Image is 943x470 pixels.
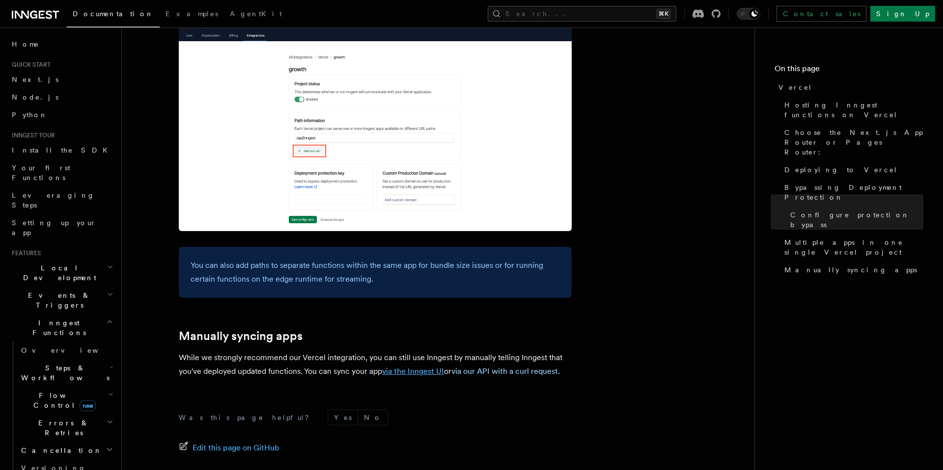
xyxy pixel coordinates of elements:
span: Vercel [778,82,812,92]
h4: On this page [775,63,923,78]
kbd: ⌘K [657,9,670,19]
a: Install the SDK [8,141,115,159]
span: AgentKit [230,10,282,18]
button: No [358,410,388,425]
a: Sign Up [870,6,935,22]
a: via our API with a curl request [451,366,558,376]
button: Cancellation [17,442,115,459]
span: Features [8,249,41,257]
a: Python [8,106,115,124]
a: Overview [17,341,115,359]
span: Node.js [12,93,58,101]
p: While we strongly recommend our Vercel integration, you can still use Inngest by manually telling... [179,351,572,378]
button: Errors & Retries [17,414,115,442]
span: Local Development [8,263,107,283]
a: Hosting Inngest functions on Vercel [780,96,923,124]
a: Contact sales [777,6,866,22]
a: Bypassing Deployment Protection [780,179,923,206]
button: Inngest Functions [8,314,115,341]
span: Setting up your app [12,219,96,236]
span: Your first Functions [12,164,70,182]
button: Local Development [8,259,115,287]
button: Events & Triggers [8,287,115,314]
div: You can also add paths to separate functions within the same app for bundle size issues or for ru... [179,247,572,298]
span: Edit this page on GitHub [193,441,279,455]
span: Flow Control [17,391,108,410]
a: Examples [160,3,224,26]
span: new [80,400,96,411]
a: Deploying to Vercel [780,161,923,179]
a: Configure protection bypass [786,206,923,234]
button: Flow Controlnew [17,387,115,414]
a: Leveraging Steps [8,186,115,214]
span: Hosting Inngest functions on Vercel [784,100,923,120]
span: Inngest Functions [8,318,106,338]
span: Cancellation [17,445,102,455]
span: Leveraging Steps [12,191,95,209]
span: Steps & Workflows [17,363,110,383]
span: Home [12,39,39,49]
button: Search...⌘K [488,6,676,22]
a: Documentation [67,3,160,27]
span: Documentation [73,10,154,18]
a: Next.js [8,71,115,88]
span: Manually syncing apps [784,265,917,275]
span: Configure protection bypass [790,210,923,230]
a: via the Inngest UI [382,366,444,376]
a: Multiple apps in one single Vercel project [780,234,923,261]
a: Manually syncing apps [780,261,923,279]
a: Choose the Next.js App Router or Pages Router: [780,124,923,161]
span: Bypassing Deployment Protection [784,183,923,202]
span: Install the SDK [12,146,113,154]
span: Next.js [12,76,58,83]
button: Yes [328,410,358,425]
span: Events & Triggers [8,290,107,310]
a: Home [8,35,115,53]
a: Your first Functions [8,159,115,186]
a: Node.js [8,88,115,106]
span: Errors & Retries [17,418,107,438]
span: Overview [21,346,122,354]
span: Examples [166,10,218,18]
a: Vercel [775,78,923,96]
a: Setting up your app [8,214,115,241]
span: Choose the Next.js App Router or Pages Router: [784,128,923,157]
span: Python [12,111,48,119]
span: Multiple apps in one single Vercel project [784,237,923,257]
span: Quick start [8,61,51,69]
span: Deploying to Vercel [784,165,898,175]
span: Inngest tour [8,131,55,139]
button: Toggle dark mode [737,8,760,20]
a: AgentKit [224,3,288,26]
p: Was this page helpful? [179,413,316,422]
a: Manually syncing apps [179,329,303,343]
a: Edit this page on GitHub [179,441,279,455]
button: Steps & Workflows [17,359,115,387]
